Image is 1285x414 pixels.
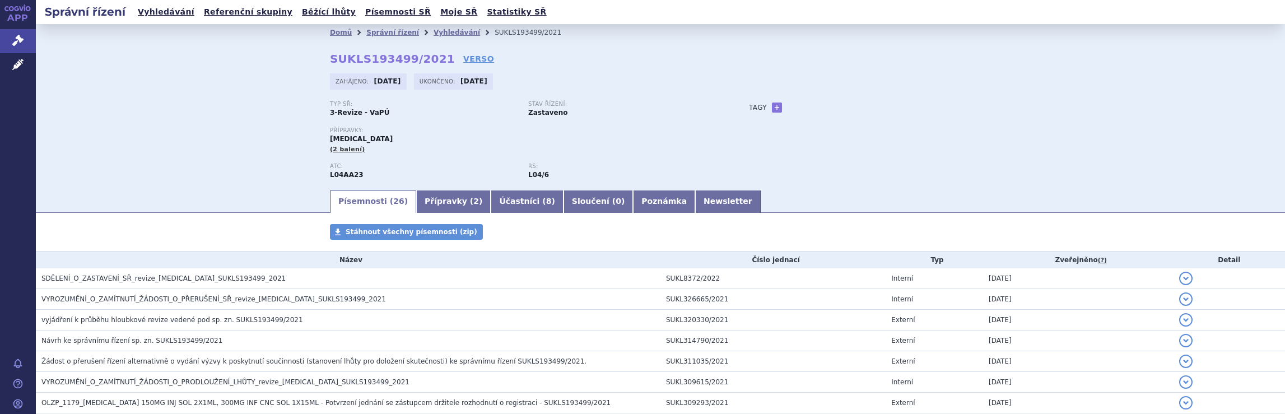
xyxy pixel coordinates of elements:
a: Domů [330,29,352,36]
strong: 3-Revize - VaPÚ [330,109,389,117]
strong: Zastaveno [528,109,568,117]
span: Externí [891,357,915,365]
span: (2 balení) [330,146,365,153]
a: Moje SŘ [437,4,481,20]
span: Žádost o přerušení řízení alternativně o vydání výzvy k poskytnutí součinnosti (stanovení lhůty p... [41,357,586,365]
td: SUKL309615/2021 [660,372,886,393]
strong: [DATE] [374,77,401,85]
td: SUKL309293/2021 [660,393,886,413]
th: Název [36,252,660,268]
span: Zahájeno: [336,77,371,86]
p: ATC: [330,163,517,170]
td: SUKL320330/2021 [660,310,886,331]
button: detail [1179,292,1193,306]
abbr: (?) [1098,257,1107,264]
a: Vyhledávání [434,29,480,36]
button: detail [1179,334,1193,347]
a: + [772,103,782,113]
td: [DATE] [983,289,1174,310]
a: Běžící lhůty [299,4,359,20]
a: Statistiky SŘ [483,4,550,20]
td: SUKL326665/2021 [660,289,886,310]
strong: NATALIZUMAB [330,171,364,179]
p: Typ SŘ: [330,101,517,108]
td: [DATE] [983,310,1174,331]
p: Přípravky: [330,127,727,134]
span: 0 [616,197,621,206]
td: SUKL311035/2021 [660,351,886,372]
span: Externí [891,399,915,407]
strong: natalizumab [528,171,549,179]
a: Písemnosti (26) [330,190,416,213]
td: SUKL8372/2022 [660,268,886,289]
a: Newsletter [695,190,761,213]
a: Účastníci (8) [491,190,563,213]
span: Interní [891,295,913,303]
span: vyjádření k průběhu hloubkové revize vedené pod sp. zn. SUKLS193499/2021 [41,316,303,324]
a: Správní řízení [366,29,419,36]
a: VERSO [463,53,494,64]
strong: [DATE] [460,77,487,85]
span: 8 [546,197,552,206]
li: SUKLS193499/2021 [495,24,576,41]
a: Písemnosti SŘ [362,4,434,20]
a: Stáhnout všechny písemnosti (zip) [330,224,483,240]
a: Vyhledávání [134,4,198,20]
td: [DATE] [983,331,1174,351]
th: Typ [886,252,983,268]
a: Sloučení (0) [564,190,633,213]
button: detail [1179,355,1193,368]
td: SUKL314790/2021 [660,331,886,351]
span: 2 [473,197,479,206]
span: Ukončeno: [420,77,458,86]
a: Přípravky (2) [416,190,491,213]
span: Návrh ke správnímu řízení sp. zn. SUKLS193499/2021 [41,337,222,345]
button: detail [1179,375,1193,389]
button: detail [1179,272,1193,285]
button: detail [1179,396,1193,410]
span: SDĚLENÍ_O_ZASTAVENÍ_SŘ_revize_natalizumab_SUKLS193499_2021 [41,275,286,282]
th: Zveřejněno [983,252,1174,268]
span: 26 [393,197,404,206]
th: Číslo jednací [660,252,886,268]
th: Detail [1174,252,1285,268]
span: VYROZUMĚNÍ_O_ZAMÍTNUTÍ_ŽÁDOSTI_O_PRODLOUŽENÍ_LHŮTY_revize_natalizumab_SUKLS193499_2021 [41,378,409,386]
td: [DATE] [983,351,1174,372]
span: VYROZUMĚNÍ_O_ZAMÍTNUTÍ_ŽÁDOSTI_O_PŘERUŠENÍ_SŘ_revize_natalizumab_SUKLS193499_2021 [41,295,386,303]
span: Stáhnout všechny písemnosti (zip) [346,228,477,236]
span: Externí [891,316,915,324]
p: Stav řízení: [528,101,715,108]
h2: Správní řízení [36,4,134,20]
a: Referenční skupiny [201,4,296,20]
td: [DATE] [983,393,1174,413]
h3: Tagy [749,101,767,114]
td: [DATE] [983,268,1174,289]
button: detail [1179,313,1193,327]
p: RS: [528,163,715,170]
span: OLZP_1179_TYSABRI 150MG INJ SOL 2X1ML, 300MG INF CNC SOL 1X15ML - Potvrzení jednání se zástupcem ... [41,399,611,407]
span: [MEDICAL_DATA] [330,135,393,143]
span: Interní [891,275,913,282]
span: Interní [891,378,913,386]
a: Poznámka [633,190,695,213]
strong: SUKLS193499/2021 [330,52,455,66]
td: [DATE] [983,372,1174,393]
span: Externí [891,337,915,345]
